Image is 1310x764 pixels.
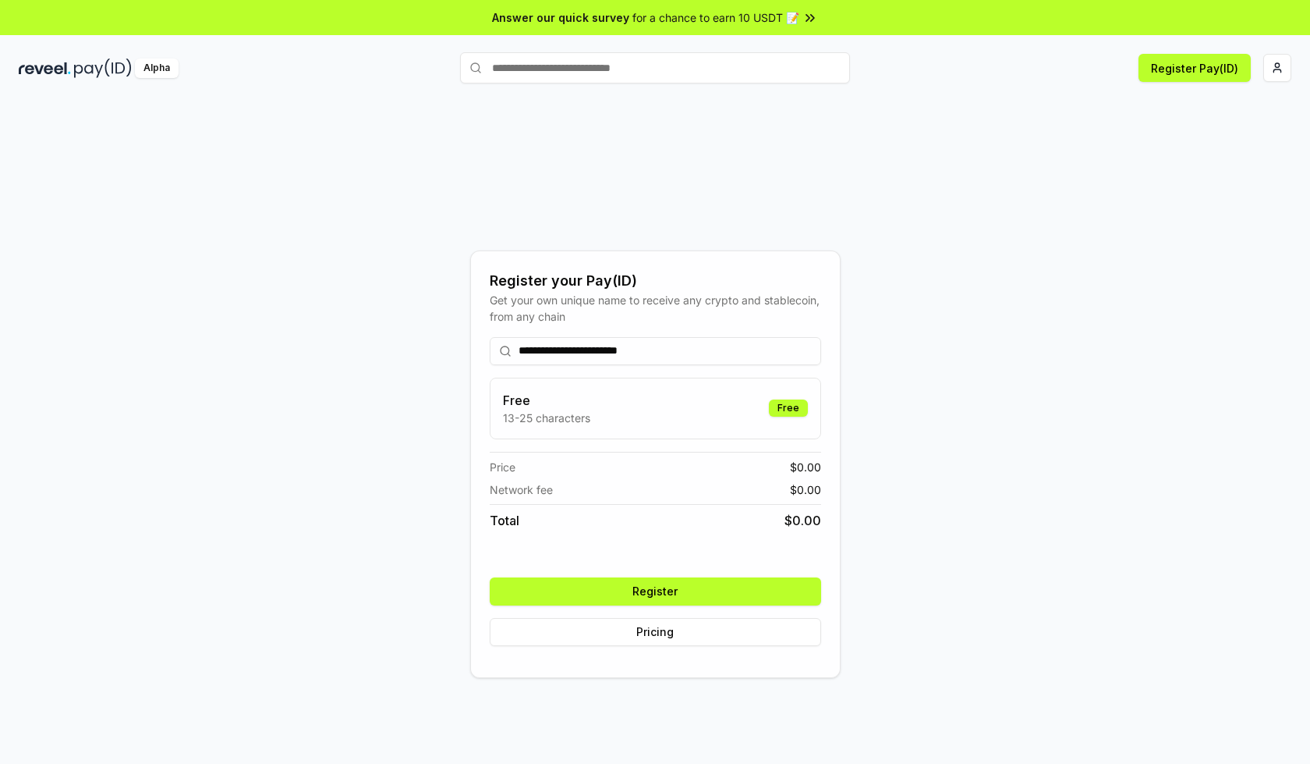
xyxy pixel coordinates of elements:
button: Pricing [490,618,821,646]
span: $ 0.00 [790,459,821,475]
button: Register [490,577,821,606]
span: Price [490,459,515,475]
button: Register Pay(ID) [1138,54,1251,82]
span: Answer our quick survey [492,9,629,26]
span: Network fee [490,481,553,498]
p: 13-25 characters [503,410,590,426]
img: reveel_dark [19,59,71,78]
span: $ 0.00 [790,481,821,498]
span: $ 0.00 [784,511,821,530]
h3: Free [503,391,590,410]
div: Get your own unique name to receive any crypto and stablecoin, from any chain [490,292,821,325]
div: Free [769,400,808,417]
span: Total [490,511,519,530]
div: Register your Pay(ID) [490,270,821,292]
span: for a chance to earn 10 USDT 📝 [632,9,799,26]
img: pay_id [74,59,132,78]
div: Alpha [135,59,179,78]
